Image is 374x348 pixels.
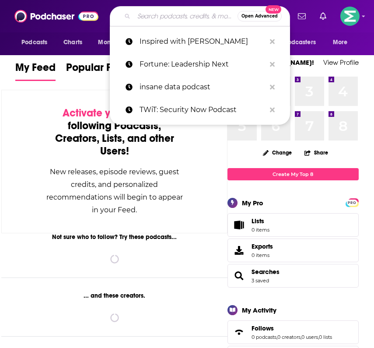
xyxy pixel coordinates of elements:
[347,199,357,205] a: PRO
[340,7,360,26] img: User Profile
[242,199,263,207] div: My Pro
[110,76,290,98] a: insane data podcast
[134,9,238,23] input: Search podcasts, credits, & more...
[66,61,130,81] a: Popular Feed
[21,36,47,49] span: Podcasts
[319,334,332,340] a: 0 lists
[266,5,281,14] span: New
[45,165,183,216] div: New releases, episode reviews, guest credits, and personalized recommendations will begin to appe...
[252,217,264,225] span: Lists
[323,58,359,67] a: View Profile
[14,8,98,25] img: Podchaser - Follow, Share and Rate Podcasts
[92,34,140,51] button: open menu
[58,34,87,51] a: Charts
[140,53,266,76] p: Fortune: Leadership Next
[110,53,290,76] a: Fortune: Leadership Next
[327,34,359,51] button: open menu
[252,243,273,250] span: Exports
[316,9,330,24] a: Show notifications dropdown
[63,36,82,49] span: Charts
[227,213,359,237] a: Lists
[140,30,266,53] p: Inspired with Alexa von Tobel
[252,324,332,332] a: Follows
[63,106,152,120] span: Activate your Feed
[66,61,130,79] span: Popular Feed
[252,268,280,276] a: Searches
[227,239,359,262] a: Exports
[231,219,248,231] span: Lists
[140,98,266,121] p: TWiT: Security Now Podcast
[274,36,316,49] span: For Podcasters
[1,292,227,299] div: ... and these creators.
[301,334,318,340] a: 0 users
[318,334,319,340] span: ,
[252,217,269,225] span: Lists
[1,233,227,241] div: Not sure who to follow? Try these podcasts...
[347,200,357,206] span: PRO
[231,270,248,282] a: Searches
[110,30,290,53] a: Inspired with [PERSON_NAME]
[231,326,248,338] a: Follows
[277,334,301,340] a: 0 creators
[15,61,56,81] a: My Feed
[15,61,56,79] span: My Feed
[227,264,359,288] span: Searches
[98,36,129,49] span: Monitoring
[304,144,329,161] button: Share
[241,14,278,18] span: Open Advanced
[252,278,269,284] a: 3 saved
[252,324,274,332] span: Follows
[45,107,183,158] div: by following Podcasts, Creators, Lists, and other Users!
[15,34,59,51] button: open menu
[294,9,309,24] a: Show notifications dropdown
[268,34,329,51] button: open menu
[238,11,282,21] button: Open AdvancedNew
[140,76,266,98] p: insane data podcast
[227,168,359,180] a: Create My Top 8
[110,98,290,121] a: TWiT: Security Now Podcast
[227,320,359,344] span: Follows
[333,36,348,49] span: More
[231,244,248,257] span: Exports
[252,334,276,340] a: 0 podcasts
[258,147,297,158] button: Change
[340,7,360,26] span: Logged in as LKassela
[340,7,360,26] button: Show profile menu
[242,306,276,314] div: My Activity
[252,227,269,233] span: 0 items
[252,252,273,258] span: 0 items
[110,6,290,26] div: Search podcasts, credits, & more...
